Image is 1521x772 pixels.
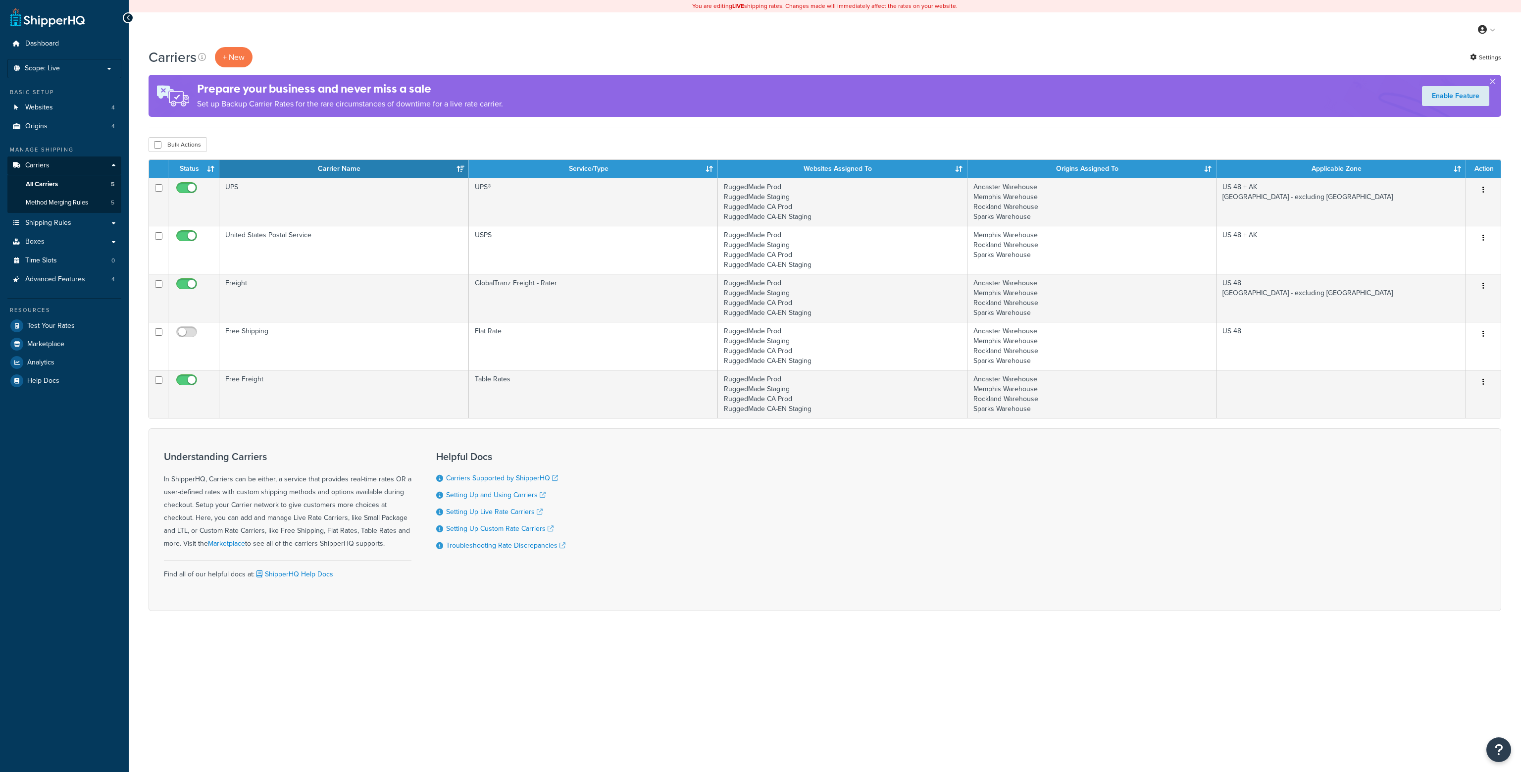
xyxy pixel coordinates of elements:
[7,156,121,175] a: Carriers
[27,359,54,367] span: Analytics
[219,274,469,322] td: Freight
[219,178,469,226] td: UPS
[26,199,88,207] span: Method Merging Rules
[436,451,565,462] h3: Helpful Docs
[967,178,1217,226] td: Ancaster Warehouse Memphis Warehouse Rockland Warehouse Sparks Warehouse
[164,451,411,462] h3: Understanding Carriers
[1217,274,1466,322] td: US 48 [GEOGRAPHIC_DATA] - excluding [GEOGRAPHIC_DATA]
[7,99,121,117] li: Websites
[7,117,121,136] li: Origins
[469,274,718,322] td: GlobalTranz Freight - Rater
[1466,160,1501,178] th: Action
[197,97,503,111] p: Set up Backup Carrier Rates for the rare circumstances of downtime for a live rate carrier.
[1217,178,1466,226] td: US 48 + AK [GEOGRAPHIC_DATA] - excluding [GEOGRAPHIC_DATA]
[7,270,121,289] a: Advanced Features 4
[25,122,48,131] span: Origins
[7,175,121,194] a: All Carriers 5
[718,160,967,178] th: Websites Assigned To: activate to sort column ascending
[1470,51,1501,64] a: Settings
[967,226,1217,274] td: Memphis Warehouse Rockland Warehouse Sparks Warehouse
[111,257,115,265] span: 0
[967,274,1217,322] td: Ancaster Warehouse Memphis Warehouse Rockland Warehouse Sparks Warehouse
[1422,86,1489,106] a: Enable Feature
[1217,226,1466,274] td: US 48 + AK
[219,370,469,418] td: Free Freight
[7,117,121,136] a: Origins 4
[446,507,543,517] a: Setting Up Live Rate Carriers
[219,322,469,370] td: Free Shipping
[7,156,121,213] li: Carriers
[25,64,60,73] span: Scope: Live
[446,490,546,500] a: Setting Up and Using Carriers
[111,103,115,112] span: 4
[168,160,219,178] th: Status: activate to sort column ascending
[1217,322,1466,370] td: US 48
[10,7,85,27] a: ShipperHQ Home
[7,372,121,390] a: Help Docs
[208,538,245,549] a: Marketplace
[469,178,718,226] td: UPS®
[111,199,114,207] span: 5
[7,354,121,371] a: Analytics
[25,103,53,112] span: Websites
[149,48,197,67] h1: Carriers
[469,370,718,418] td: Table Rates
[967,370,1217,418] td: Ancaster Warehouse Memphis Warehouse Rockland Warehouse Sparks Warehouse
[25,40,59,48] span: Dashboard
[7,99,121,117] a: Websites 4
[469,160,718,178] th: Service/Type: activate to sort column ascending
[7,306,121,314] div: Resources
[469,322,718,370] td: Flat Rate
[718,370,967,418] td: RuggedMade Prod RuggedMade Staging RuggedMade CA Prod RuggedMade CA-EN Staging
[27,377,59,385] span: Help Docs
[967,160,1217,178] th: Origins Assigned To: activate to sort column ascending
[111,180,114,189] span: 5
[7,335,121,353] a: Marketplace
[164,451,411,550] div: In ShipperHQ, Carriers can be either, a service that provides real-time rates OR a user-defined r...
[446,523,554,534] a: Setting Up Custom Rate Carriers
[7,252,121,270] a: Time Slots 0
[27,340,64,349] span: Marketplace
[7,88,121,97] div: Basic Setup
[25,238,45,246] span: Boxes
[7,175,121,194] li: All Carriers
[718,322,967,370] td: RuggedMade Prod RuggedMade Staging RuggedMade CA Prod RuggedMade CA-EN Staging
[718,274,967,322] td: RuggedMade Prod RuggedMade Staging RuggedMade CA Prod RuggedMade CA-EN Staging
[26,180,58,189] span: All Carriers
[197,81,503,97] h4: Prepare your business and never miss a sale
[718,178,967,226] td: RuggedMade Prod RuggedMade Staging RuggedMade CA Prod RuggedMade CA-EN Staging
[7,270,121,289] li: Advanced Features
[446,540,565,551] a: Troubleshooting Rate Discrepancies
[7,194,121,212] a: Method Merging Rules 5
[25,275,85,284] span: Advanced Features
[25,257,57,265] span: Time Slots
[469,226,718,274] td: USPS
[718,226,967,274] td: RuggedMade Prod RuggedMade Staging RuggedMade CA Prod RuggedMade CA-EN Staging
[1217,160,1466,178] th: Applicable Zone: activate to sort column ascending
[111,275,115,284] span: 4
[219,160,469,178] th: Carrier Name: activate to sort column ascending
[7,194,121,212] li: Method Merging Rules
[27,322,75,330] span: Test Your Rates
[7,214,121,232] a: Shipping Rules
[219,226,469,274] td: United States Postal Service
[254,569,333,579] a: ShipperHQ Help Docs
[149,75,197,117] img: ad-rules-rateshop-fe6ec290ccb7230408bd80ed9643f0289d75e0ffd9eb532fc0e269fcd187b520.png
[732,1,744,10] b: LIVE
[7,35,121,53] a: Dashboard
[25,219,71,227] span: Shipping Rules
[149,137,206,152] button: Bulk Actions
[25,161,50,170] span: Carriers
[7,317,121,335] a: Test Your Rates
[446,473,558,483] a: Carriers Supported by ShipperHQ
[164,560,411,581] div: Find all of our helpful docs at:
[7,233,121,251] a: Boxes
[967,322,1217,370] td: Ancaster Warehouse Memphis Warehouse Rockland Warehouse Sparks Warehouse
